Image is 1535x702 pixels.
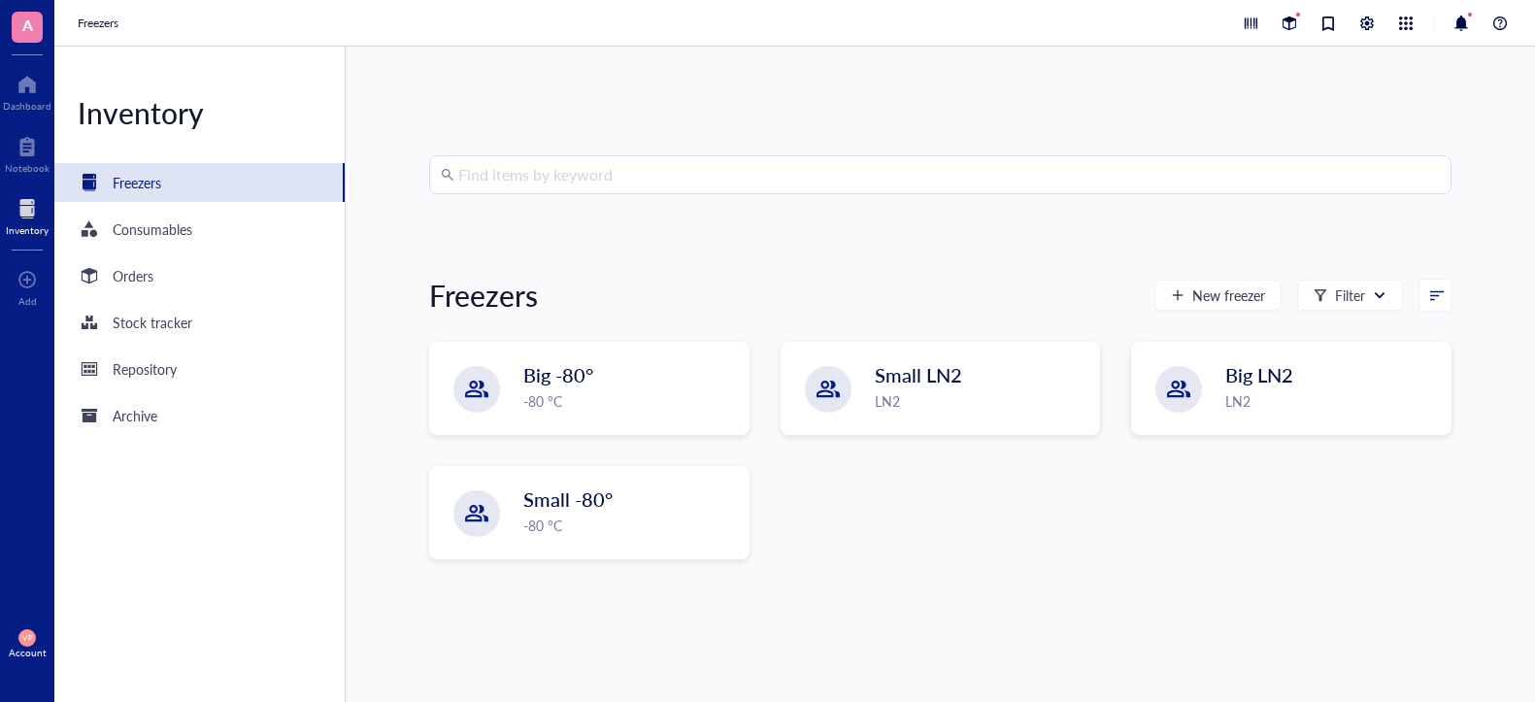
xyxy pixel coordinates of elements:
div: -80 °C [523,390,737,412]
div: Account [9,647,47,658]
a: Stock tracker [54,303,345,342]
div: Repository [113,358,177,380]
span: Small -80° [523,485,613,513]
div: LN2 [1225,390,1439,412]
div: Notebook [5,162,50,174]
div: Freezers [113,172,161,193]
div: Consumables [113,218,192,240]
div: Freezers [429,276,538,315]
div: Inventory [6,224,49,236]
div: Archive [113,405,157,426]
div: Add [18,295,37,307]
div: -80 °C [523,515,737,536]
span: A [22,13,33,37]
button: New freezer [1154,280,1282,311]
a: Consumables [54,210,345,249]
a: Orders [54,256,345,295]
a: Inventory [6,193,49,236]
span: Big -80° [523,361,593,388]
div: LN2 [875,390,1088,412]
a: Archive [54,396,345,435]
span: Big LN2 [1225,361,1293,388]
a: Dashboard [3,69,51,112]
div: Orders [113,265,153,286]
span: New freezer [1192,287,1265,303]
div: Dashboard [3,100,51,112]
a: Freezers [78,14,122,33]
a: Freezers [54,163,345,202]
span: VP [22,633,32,642]
a: Repository [54,350,345,388]
div: Stock tracker [113,312,192,333]
a: Notebook [5,131,50,174]
span: Small LN2 [875,361,962,388]
div: Inventory [54,93,345,132]
div: Filter [1335,284,1365,306]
